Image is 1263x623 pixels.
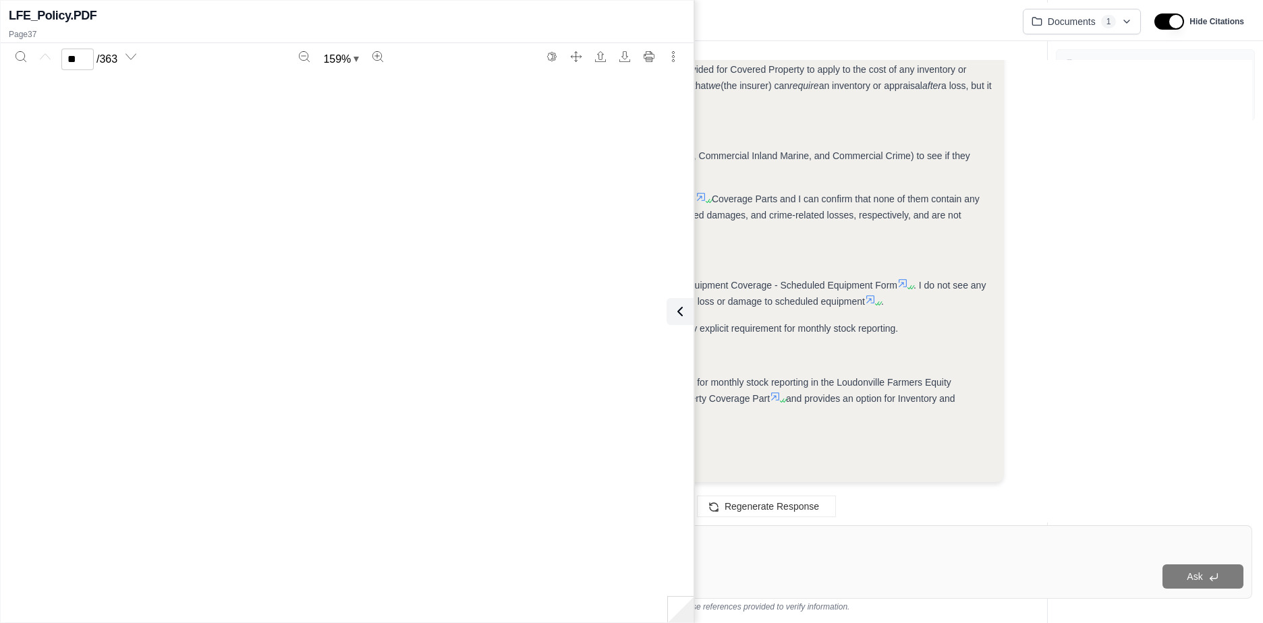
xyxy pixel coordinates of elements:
span: I have reviewed the Commercial Inland Marine Coverage Part, specifically the Contractors' Equipme... [302,280,897,291]
button: Previous page [34,46,56,67]
button: Regenerate Response [697,496,836,517]
button: More actions [663,46,684,67]
button: Switch to the dark theme [541,46,563,67]
button: Full screen [565,46,587,67]
div: *Use references provided to verify information. [281,599,1252,612]
em: we [708,80,721,91]
em: require [789,80,819,91]
button: Print [638,46,660,67]
p: Page 37 [9,29,685,40]
h2: LFE_Policy.PDF [9,6,96,25]
span: a loss, but it doesn't say anything about a regular, [302,80,992,107]
span: Regenerate Response [725,501,819,512]
button: Documents1 [1023,9,1142,34]
button: Ask [1162,564,1243,589]
input: Enter a page number [61,49,94,70]
button: Search [10,46,32,67]
span: , and Commercial Crime [594,194,696,204]
span: Ask [1187,571,1202,582]
span: Hide Citations [1189,16,1244,27]
button: Zoom document [318,49,364,70]
button: Zoom in [367,46,389,67]
em: after [922,80,941,91]
button: Open file [590,46,611,67]
button: Zoom out [293,46,315,67]
span: Documents [1048,15,1096,28]
span: 1 [1101,15,1117,28]
span: . [881,296,884,307]
button: Next page [120,46,142,67]
button: Download [614,46,636,67]
span: (the insurer) can [721,80,789,91]
span: an inventory or appraisal [819,80,922,91]
span: / 363 [96,51,117,67]
span: 159 % [323,51,351,67]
